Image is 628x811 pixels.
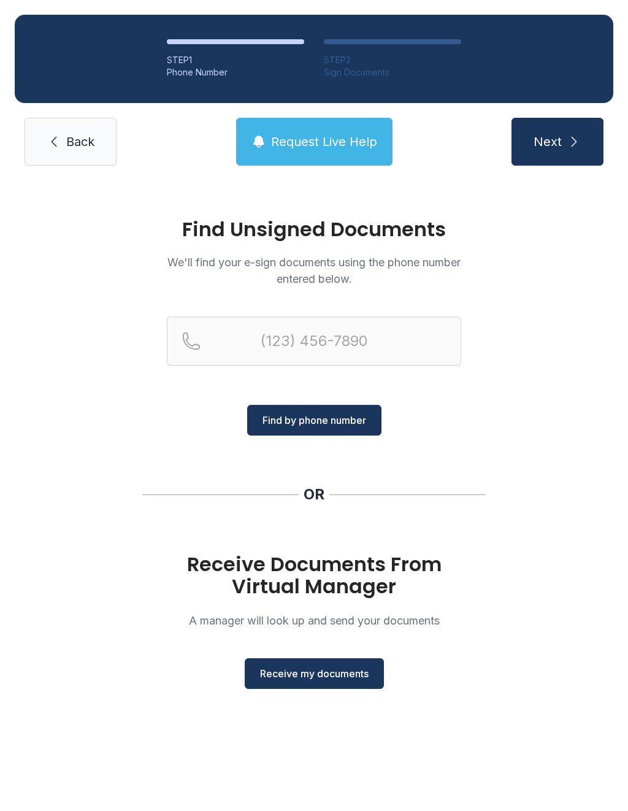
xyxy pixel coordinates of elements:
p: A manager will look up and send your documents [167,612,461,629]
div: OR [304,485,324,504]
span: Request Live Help [271,133,377,150]
span: Next [534,133,562,150]
p: We'll find your e-sign documents using the phone number entered below. [167,254,461,287]
div: STEP 2 [324,54,461,66]
span: Find by phone number [262,413,366,428]
input: Reservation phone number [167,317,461,366]
span: Receive my documents [260,666,369,681]
span: Back [66,133,94,150]
div: STEP 1 [167,54,304,66]
h1: Receive Documents From Virtual Manager [167,553,461,598]
h1: Find Unsigned Documents [167,220,461,239]
div: Phone Number [167,66,304,79]
div: Sign Documents [324,66,461,79]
